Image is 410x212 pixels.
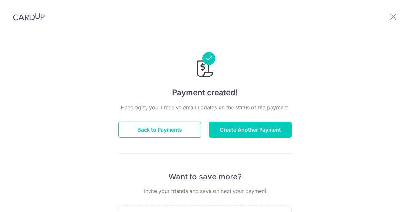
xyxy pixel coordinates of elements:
iframe: Opens a widget where you can find more information [368,193,404,209]
p: Invite your friends and save on next your payment [118,187,292,195]
img: Payments [195,52,215,79]
button: Back to Payments [118,122,201,138]
img: CardUp [13,13,45,21]
button: Create Another Payment [209,122,292,138]
h4: Payment created! [118,87,292,98]
p: Hang tight, you’ll receive email updates on the status of the payment. [118,104,292,111]
p: Want to save more? [118,172,292,182]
